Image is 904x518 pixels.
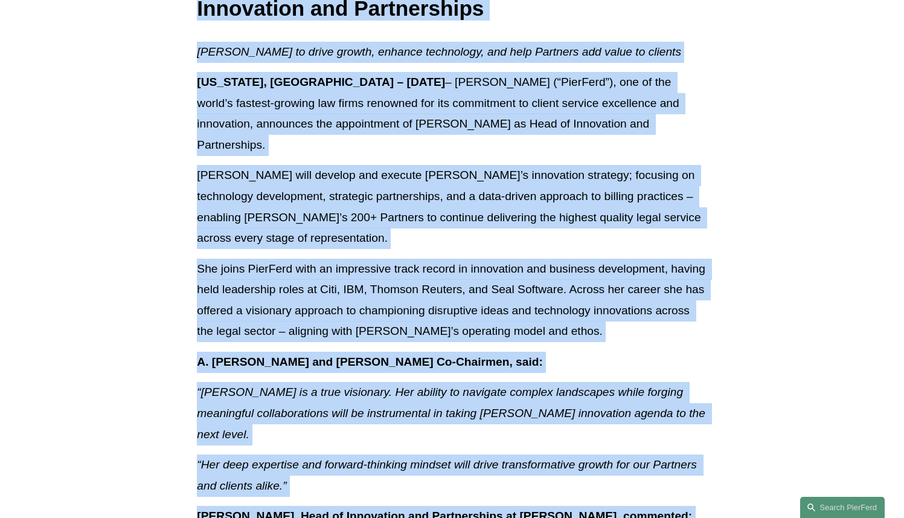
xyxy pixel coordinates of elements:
[197,165,707,248] p: [PERSON_NAME] will develop and execute [PERSON_NAME]’s innovation strategy; focusing on technolog...
[197,259,707,342] p: She joins PierFerd with an impressive track record in innovation and business development, having...
[197,458,700,492] em: “Her deep expertise and forward-thinking mindset will drive transformative growth for our Partner...
[197,45,681,58] em: [PERSON_NAME] to drive growth, enhance technology, and help Partners add value to clients
[800,497,885,518] a: Search this site
[197,386,708,440] em: “[PERSON_NAME] is a true visionary. Her ability to navigate complex landscapes while forging mean...
[197,76,445,88] strong: [US_STATE], [GEOGRAPHIC_DATA] – [DATE]
[197,355,543,368] strong: A. [PERSON_NAME] and [PERSON_NAME] Co-Chairmen, said:
[197,72,707,155] p: – [PERSON_NAME] (“PierFerd”), one of the world’s fastest-growing law firms renowned for its commi...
